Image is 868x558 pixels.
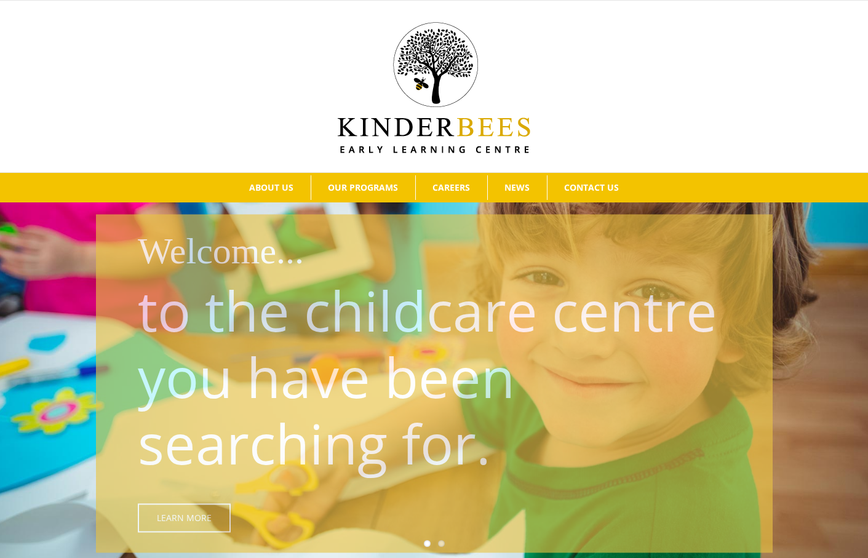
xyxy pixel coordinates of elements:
[438,540,445,547] a: 2
[488,175,547,200] a: NEWS
[504,183,530,192] span: NEWS
[157,512,212,523] span: Learn More
[338,22,530,153] img: Kinder Bees Logo
[564,183,619,192] span: CONTACT US
[138,277,737,476] p: to the childcare centre you have been searching for.
[233,175,311,200] a: ABOUT US
[138,225,763,277] h1: Welcome...
[547,175,636,200] a: CONTACT US
[328,183,398,192] span: OUR PROGRAMS
[416,175,487,200] a: CAREERS
[311,175,415,200] a: OUR PROGRAMS
[249,183,293,192] span: ABOUT US
[432,183,470,192] span: CAREERS
[18,173,850,202] nav: Main Menu
[424,540,431,547] a: 1
[138,503,231,532] a: Learn More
